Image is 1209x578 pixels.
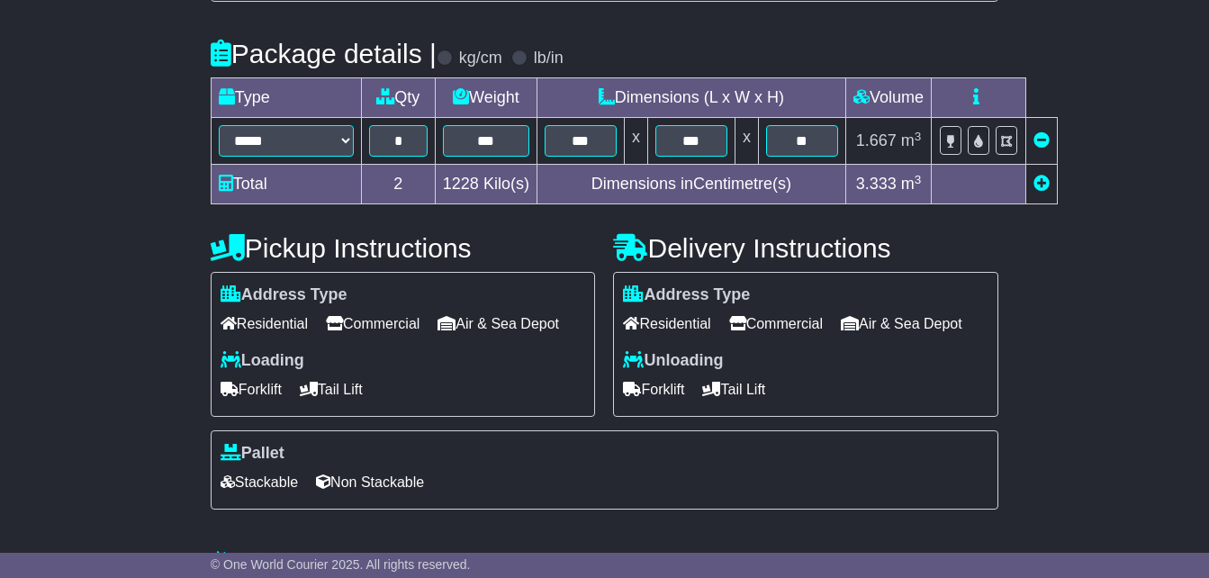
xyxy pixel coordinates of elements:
td: Total [211,165,361,204]
span: 1228 [443,175,479,193]
span: Commercial [326,310,420,338]
span: Tail Lift [702,375,765,403]
label: lb/in [534,49,564,68]
label: Unloading [623,351,723,371]
td: x [735,118,758,165]
span: Forklift [221,375,282,403]
span: Tail Lift [300,375,363,403]
td: Volume [845,78,931,118]
label: Address Type [623,285,750,305]
td: Kilo(s) [435,165,537,204]
td: 2 [361,165,435,204]
span: Forklift [623,375,684,403]
td: Qty [361,78,435,118]
span: Commercial [729,310,823,338]
a: Remove this item [1033,131,1050,149]
span: © One World Courier 2025. All rights reserved. [211,557,471,572]
span: Air & Sea Depot [841,310,962,338]
td: x [624,118,647,165]
span: Non Stackable [316,468,424,496]
span: m [901,175,922,193]
label: Pallet [221,444,284,464]
td: Weight [435,78,537,118]
span: 3.333 [856,175,897,193]
h4: Pickup Instructions [211,233,596,263]
span: 1.667 [856,131,897,149]
a: Add new item [1033,175,1050,193]
h4: Delivery Instructions [613,233,998,263]
span: Residential [623,310,710,338]
label: Loading [221,351,304,371]
td: Dimensions (L x W x H) [537,78,845,118]
span: Residential [221,310,308,338]
label: Address Type [221,285,347,305]
sup: 3 [915,130,922,143]
label: kg/cm [459,49,502,68]
td: Dimensions in Centimetre(s) [537,165,845,204]
span: Air & Sea Depot [438,310,559,338]
h4: Package details | [211,39,437,68]
span: m [901,131,922,149]
span: Stackable [221,468,298,496]
td: Type [211,78,361,118]
sup: 3 [915,173,922,186]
